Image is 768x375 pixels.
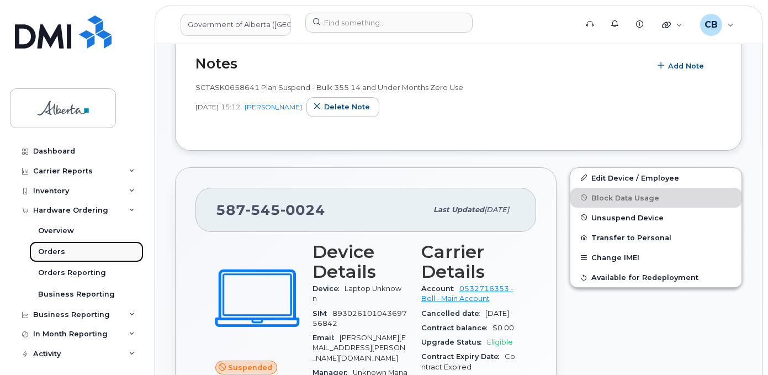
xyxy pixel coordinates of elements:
[654,14,690,36] div: Quicklinks
[487,338,513,346] span: Eligible
[306,97,379,117] button: Delete note
[181,14,291,36] a: Government of Alberta (GOA)
[313,334,406,362] span: [PERSON_NAME][EMAIL_ADDRESS][PERSON_NAME][DOMAIN_NAME]
[324,102,370,112] span: Delete note
[245,103,302,111] a: [PERSON_NAME]
[433,205,484,214] span: Last updated
[570,228,741,247] button: Transfer to Personal
[492,324,514,332] span: $0.00
[421,338,487,346] span: Upgrade Status
[421,242,517,282] h3: Carrier Details
[570,267,741,287] button: Available for Redeployment
[313,284,401,303] span: Laptop Unknown
[705,18,718,31] span: CB
[221,102,240,112] span: 15:12
[305,13,473,33] input: Find something...
[421,324,492,332] span: Contract balance
[246,202,280,218] span: 545
[313,242,408,282] h3: Device Details
[421,284,459,293] span: Account
[195,102,219,112] span: [DATE]
[484,205,509,214] span: [DATE]
[668,61,704,71] span: Add Note
[280,202,325,218] span: 0024
[313,309,332,318] span: SIM
[195,83,463,92] span: SCTASK0658641 Plan Suspend - Bulk 355 14 and Under Months Zero Use
[421,352,505,361] span: Contract Expiry Date
[313,284,345,293] span: Device
[570,188,741,208] button: Block Data Usage
[570,247,741,267] button: Change IMEI
[692,14,741,36] div: Carmen Borgess
[313,309,407,328] span: 89302610104369756842
[591,213,664,221] span: Unsuspend Device
[421,352,515,371] span: Contract Expired
[570,168,741,188] a: Edit Device / Employee
[485,309,509,318] span: [DATE]
[650,56,713,76] button: Add Note
[228,362,272,373] span: Suspended
[216,202,325,218] span: 587
[313,334,340,342] span: Email
[421,284,513,303] a: 0532716353 - Bell - Main Account
[195,55,645,72] h2: Notes
[570,208,741,228] button: Unsuspend Device
[421,309,485,318] span: Cancelled date
[591,273,698,282] span: Available for Redeployment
